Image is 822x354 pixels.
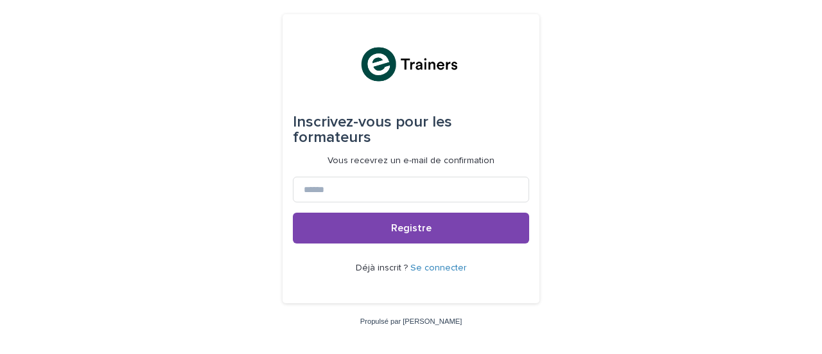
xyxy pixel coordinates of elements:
[358,45,464,84] img: K0CqGN7SDeD6s4JG8KQk
[293,114,428,130] font: Inscrivez-vous pour
[410,263,467,272] a: Se connecter
[293,114,452,145] font: les formateurs
[360,317,462,325] a: Propulsé par [PERSON_NAME]
[328,156,494,165] font: Vous recevrez un e-mail de confirmation
[356,263,408,272] font: Déjà inscrit ?
[391,223,432,233] font: Registre
[293,213,529,243] button: Registre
